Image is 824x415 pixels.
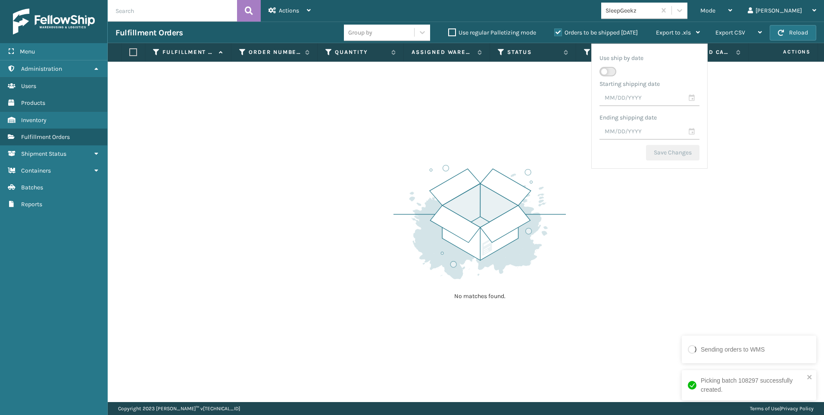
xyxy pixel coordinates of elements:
button: Save Changes [646,145,699,160]
label: Ending shipping date [599,114,657,121]
span: Fulfillment Orders [21,133,70,141]
div: Group by [348,28,372,37]
span: Users [21,82,36,90]
input: MM/DD/YYYY [599,91,699,106]
span: Actions [279,7,299,14]
span: Products [21,99,45,107]
h3: Fulfillment Orders [115,28,183,38]
button: close [807,374,813,382]
span: Export CSV [715,29,745,36]
span: Actions [756,45,816,59]
span: Inventory [21,116,47,124]
div: Sending orders to WMS [701,345,765,354]
span: Batches [21,184,43,191]
span: Mode [700,7,715,14]
label: Fulfillment Order Id [162,48,215,56]
span: Administration [21,65,62,72]
div: Picking batch 108297 successfully created. [701,376,804,394]
label: Use ship by date [599,52,699,65]
input: MM/DD/YYYY [599,124,699,140]
p: Copyright 2023 [PERSON_NAME]™ v [TECHNICAL_ID] [118,402,240,415]
label: Assigned Warehouse [412,48,473,56]
label: Orders to be shipped [DATE] [554,29,638,36]
label: Starting shipping date [599,80,660,88]
div: SleepGeekz [606,6,657,15]
span: Shipment Status [21,150,66,157]
span: Containers [21,167,51,174]
span: Menu [20,48,35,55]
label: Quantity [335,48,387,56]
span: Reports [21,201,42,208]
label: Use regular Palletizing mode [448,29,536,36]
button: Reload [770,25,816,41]
span: Export to .xls [656,29,691,36]
label: Status [507,48,559,56]
label: Order Number [249,48,301,56]
img: logo [13,9,95,35]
